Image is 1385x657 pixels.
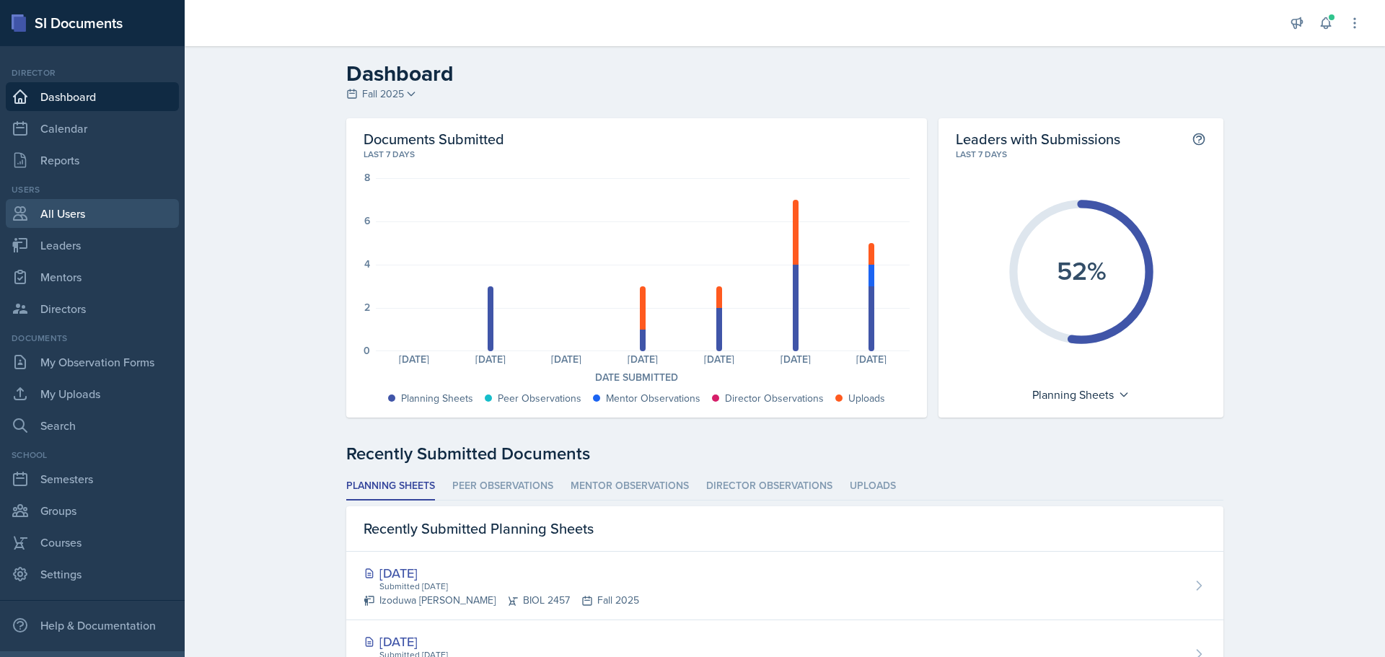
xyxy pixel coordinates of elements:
div: Planning Sheets [401,391,473,406]
div: [DATE] [681,354,757,364]
div: Director [6,66,179,79]
div: Help & Documentation [6,611,179,640]
div: Recently Submitted Planning Sheets [346,506,1223,552]
div: [DATE] [757,354,834,364]
text: 52% [1056,252,1106,289]
a: Settings [6,560,179,588]
div: Izoduwa [PERSON_NAME] BIOL 2457 Fall 2025 [364,593,639,608]
a: All Users [6,199,179,228]
div: [DATE] [364,632,595,651]
div: Planning Sheets [1025,383,1137,406]
a: Reports [6,146,179,175]
div: Peer Observations [498,391,581,406]
li: Mentor Observations [571,472,689,501]
a: My Observation Forms [6,348,179,376]
a: Search [6,411,179,440]
div: Mentor Observations [606,391,700,406]
div: Documents [6,332,179,345]
div: Users [6,183,179,196]
a: Directors [6,294,179,323]
div: 6 [364,216,370,226]
a: Calendar [6,114,179,143]
h2: Dashboard [346,61,1223,87]
div: [DATE] [834,354,910,364]
a: [DATE] Submitted [DATE] Izoduwa [PERSON_NAME]BIOL 2457Fall 2025 [346,552,1223,620]
div: [DATE] [364,563,639,583]
span: Fall 2025 [362,87,404,102]
a: Semesters [6,464,179,493]
a: My Uploads [6,379,179,408]
div: [DATE] [376,354,452,364]
div: [DATE] [604,354,681,364]
a: Courses [6,528,179,557]
div: 0 [364,345,370,356]
h2: Leaders with Submissions [956,130,1120,148]
div: [DATE] [452,354,529,364]
div: Last 7 days [956,148,1206,161]
li: Director Observations [706,472,832,501]
div: School [6,449,179,462]
div: Uploads [848,391,885,406]
li: Planning Sheets [346,472,435,501]
a: Mentors [6,263,179,291]
div: Submitted [DATE] [378,580,639,593]
div: 8 [364,172,370,182]
a: Groups [6,496,179,525]
div: 2 [364,302,370,312]
h2: Documents Submitted [364,130,910,148]
li: Uploads [850,472,896,501]
a: Leaders [6,231,179,260]
li: Peer Observations [452,472,553,501]
div: Last 7 days [364,148,910,161]
div: Director Observations [725,391,824,406]
div: 4 [364,259,370,269]
div: [DATE] [529,354,605,364]
a: Dashboard [6,82,179,111]
div: Date Submitted [364,370,910,385]
div: Recently Submitted Documents [346,441,1223,467]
